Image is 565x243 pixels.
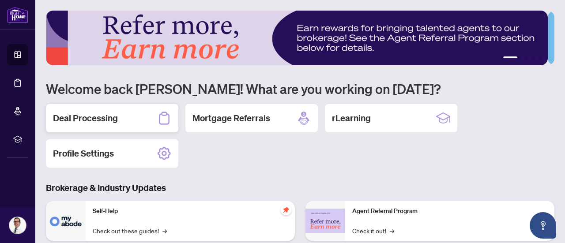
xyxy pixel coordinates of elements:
h2: Deal Processing [53,112,118,124]
img: Slide 0 [46,11,548,65]
h1: Welcome back [PERSON_NAME]! What are you working on [DATE]? [46,80,554,97]
img: Profile Icon [9,217,26,234]
button: 3 [528,56,531,60]
button: 1 [503,56,517,60]
img: logo [7,7,28,23]
span: pushpin [281,205,291,215]
button: 5 [542,56,546,60]
a: Check it out!→ [352,226,394,236]
p: Self-Help [93,206,288,216]
button: 4 [535,56,539,60]
button: Open asap [530,212,556,239]
a: Check out these guides!→ [93,226,167,236]
span: → [162,226,167,236]
img: Agent Referral Program [305,209,345,233]
p: Agent Referral Program [352,206,547,216]
button: 2 [521,56,524,60]
span: → [390,226,394,236]
img: Self-Help [46,201,86,241]
h2: Profile Settings [53,147,114,160]
h2: rLearning [332,112,371,124]
h2: Mortgage Referrals [192,112,270,124]
h3: Brokerage & Industry Updates [46,182,554,194]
